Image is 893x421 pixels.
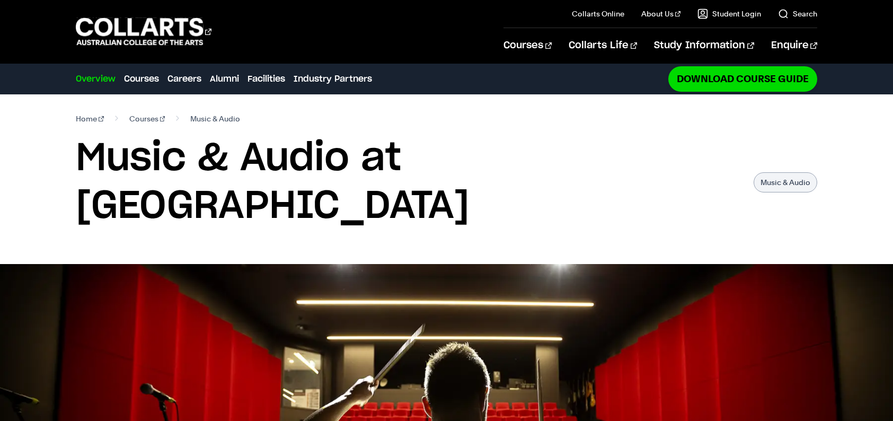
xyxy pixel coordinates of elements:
a: About Us [641,8,680,19]
a: Collarts Life [569,28,637,63]
a: Enquire [771,28,817,63]
a: Courses [129,111,165,126]
a: Study Information [654,28,754,63]
a: Alumni [210,73,239,85]
a: Home [76,111,104,126]
a: Industry Partners [294,73,372,85]
a: Courses [503,28,552,63]
a: Search [778,8,817,19]
span: Music & Audio [190,111,240,126]
a: Download Course Guide [668,66,817,91]
a: Student Login [697,8,761,19]
a: Collarts Online [572,8,624,19]
h1: Music & Audio at [GEOGRAPHIC_DATA] [76,135,743,230]
p: Music & Audio [754,172,817,192]
a: Overview [76,73,116,85]
a: Careers [167,73,201,85]
a: Facilities [247,73,285,85]
a: Courses [124,73,159,85]
div: Go to homepage [76,16,211,47]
